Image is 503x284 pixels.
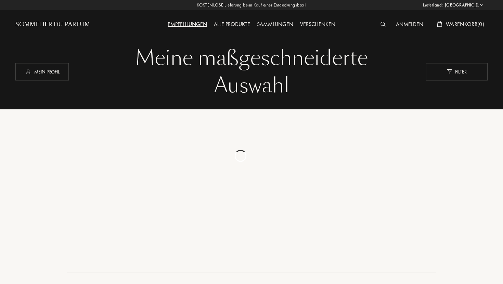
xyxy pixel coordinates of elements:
a: Sommelier du Parfum [15,21,90,29]
div: Filter [426,63,488,80]
div: Auswahl [21,72,482,99]
a: Anmelden [392,21,427,28]
img: new_filter_w.svg [447,69,452,74]
div: Meine maßgeschneiderte [21,44,482,72]
a: Alle Produkte [210,21,254,28]
img: cart_white.svg [437,21,442,27]
div: Verschenken [297,20,339,29]
div: Sammlungen [254,20,297,29]
span: Warenkorb ( 0 ) [446,21,484,28]
img: profil_icn_w.svg [25,68,31,75]
span: Lieferland: [423,2,443,9]
a: Empfehlungen [164,21,210,28]
div: Alle Produkte [210,20,254,29]
img: search_icn_white.svg [381,22,386,27]
div: Mein Profil [15,63,69,80]
a: Sammlungen [254,21,297,28]
div: Empfehlungen [164,20,210,29]
div: Anmelden [392,20,427,29]
a: Verschenken [297,21,339,28]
